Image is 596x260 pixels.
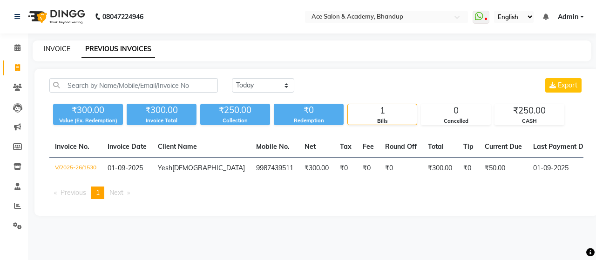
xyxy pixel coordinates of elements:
[108,142,147,151] span: Invoice Date
[340,142,352,151] span: Tax
[485,142,522,151] span: Current Due
[53,117,123,125] div: Value (Ex. Redemption)
[256,142,290,151] span: Mobile No.
[109,188,123,197] span: Next
[44,45,70,53] a: INVOICE
[127,104,196,117] div: ₹300.00
[385,142,417,151] span: Round Off
[158,142,197,151] span: Client Name
[102,4,143,30] b: 08047224946
[334,158,357,180] td: ₹0
[81,41,155,58] a: PREVIOUS INVOICES
[251,158,299,180] td: 9987439511
[49,158,102,180] td: V/2025-26/1530
[108,164,143,172] span: 01-09-2025
[55,142,89,151] span: Invoice No.
[533,142,594,151] span: Last Payment Date
[200,104,270,117] div: ₹250.00
[495,117,564,125] div: CASH
[463,142,474,151] span: Tip
[49,187,583,199] nav: Pagination
[422,158,458,180] td: ₹300.00
[357,158,379,180] td: ₹0
[421,117,490,125] div: Cancelled
[96,188,100,197] span: 1
[495,104,564,117] div: ₹250.00
[558,12,578,22] span: Admin
[428,142,444,151] span: Total
[49,78,218,93] input: Search by Name/Mobile/Email/Invoice No
[558,81,577,89] span: Export
[274,117,344,125] div: Redemption
[61,188,86,197] span: Previous
[458,158,479,180] td: ₹0
[274,104,344,117] div: ₹0
[172,164,245,172] span: [DEMOGRAPHIC_DATA]
[348,117,417,125] div: Bills
[200,117,270,125] div: Collection
[305,142,316,151] span: Net
[363,142,374,151] span: Fee
[421,104,490,117] div: 0
[379,158,422,180] td: ₹0
[348,104,417,117] div: 1
[158,164,172,172] span: Yesh
[545,78,582,93] button: Export
[53,104,123,117] div: ₹300.00
[24,4,88,30] img: logo
[479,158,528,180] td: ₹50.00
[299,158,334,180] td: ₹300.00
[127,117,196,125] div: Invoice Total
